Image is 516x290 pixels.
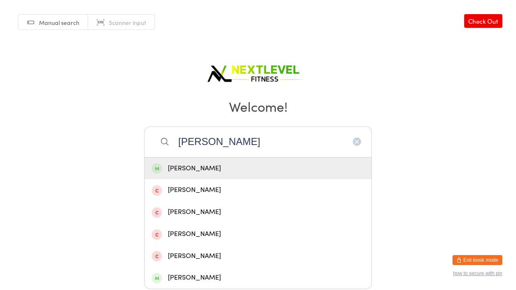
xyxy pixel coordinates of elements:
span: Manual search [39,18,79,27]
a: Check Out [464,14,502,28]
input: Search [144,126,372,157]
button: how to secure with pin [453,270,502,276]
div: [PERSON_NAME] [152,184,364,196]
button: Exit kiosk mode [452,255,502,265]
div: [PERSON_NAME] [152,206,364,218]
span: Scanner input [109,18,146,27]
h2: Welcome! [8,97,508,116]
div: [PERSON_NAME] [152,163,364,174]
div: [PERSON_NAME] [152,272,364,283]
img: Next Level Fitness [206,58,310,85]
div: [PERSON_NAME] [152,229,364,240]
div: [PERSON_NAME] [152,251,364,262]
